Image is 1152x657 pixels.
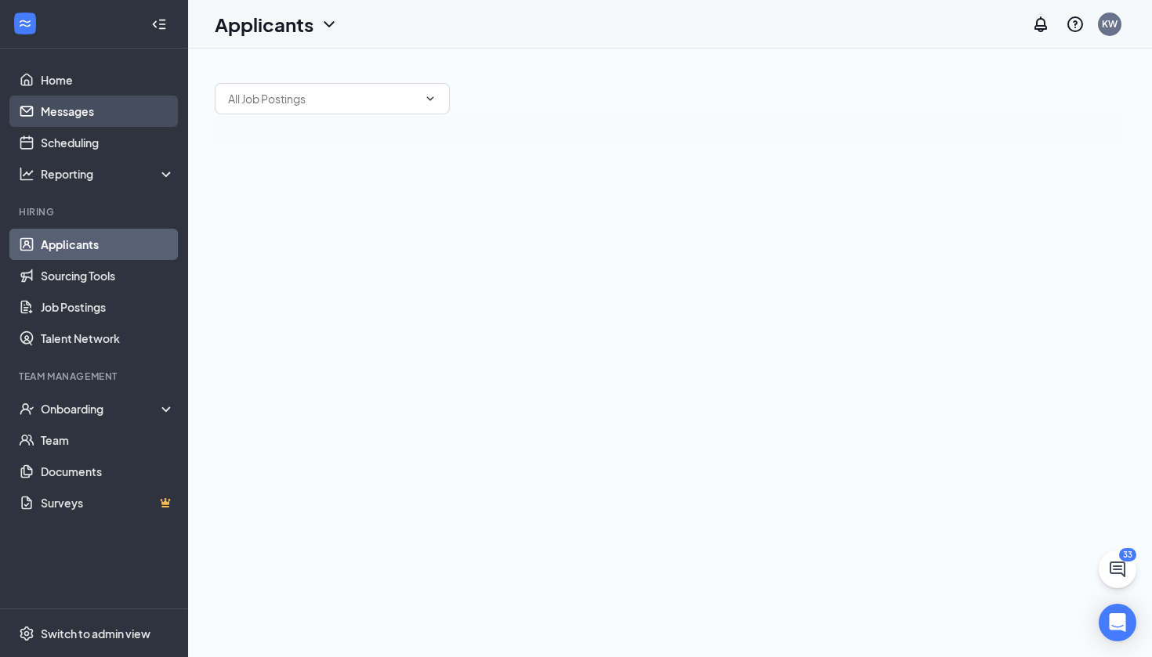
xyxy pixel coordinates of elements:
div: Hiring [19,205,172,218]
a: Talent Network [41,323,175,354]
div: Onboarding [41,401,161,417]
svg: ChatActive [1108,560,1127,579]
a: Team [41,424,175,456]
svg: ChevronDown [320,15,339,34]
h1: Applicants [215,11,313,38]
a: Sourcing Tools [41,260,175,291]
a: Home [41,64,175,96]
svg: ChevronDown [424,92,437,105]
a: Messages [41,96,175,127]
div: Reporting [41,166,176,182]
svg: Settings [19,626,34,641]
div: Switch to admin view [41,626,150,641]
svg: Analysis [19,166,34,182]
a: Scheduling [41,127,175,158]
svg: UserCheck [19,401,34,417]
div: Team Management [19,370,172,383]
a: Applicants [41,229,175,260]
svg: QuestionInfo [1066,15,1085,34]
div: Open Intercom Messenger [1099,604,1136,641]
svg: Collapse [151,16,167,32]
a: Documents [41,456,175,487]
input: All Job Postings [228,90,418,107]
a: Job Postings [41,291,175,323]
svg: WorkstreamLogo [17,16,33,31]
svg: Notifications [1031,15,1050,34]
div: KW [1102,17,1118,31]
button: ChatActive [1099,551,1136,588]
a: SurveysCrown [41,487,175,518]
div: 33 [1119,548,1136,561]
